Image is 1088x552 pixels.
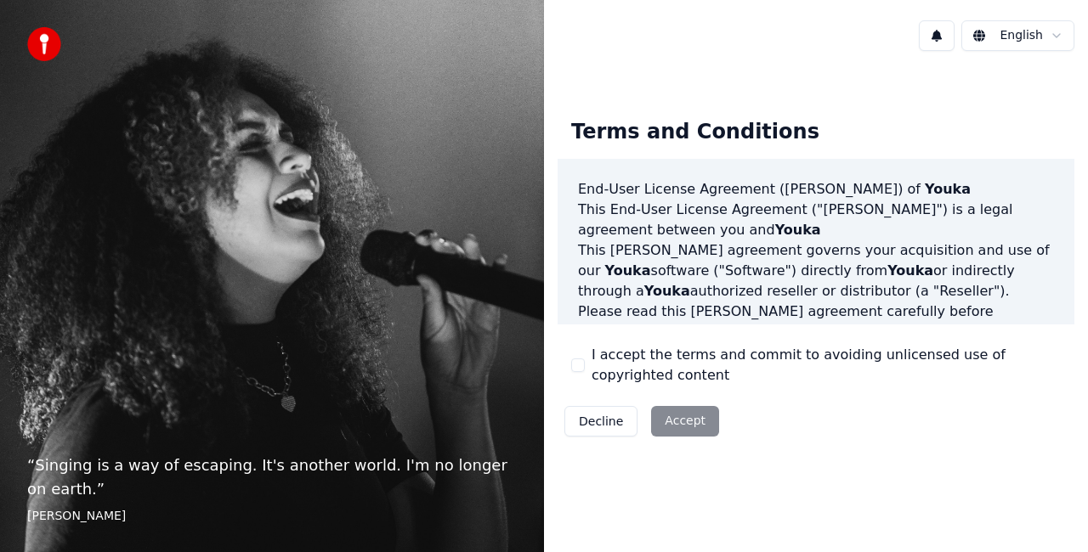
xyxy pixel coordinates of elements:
p: This [PERSON_NAME] agreement governs your acquisition and use of our software ("Software") direct... [578,240,1054,301]
p: This End-User License Agreement ("[PERSON_NAME]") is a legal agreement between you and [578,200,1054,240]
span: Youka [925,181,971,197]
span: Youka [887,262,933,279]
span: Youka [605,262,651,279]
label: I accept the terms and commit to avoiding unlicensed use of copyrighted content [592,345,1061,386]
h3: End-User License Agreement ([PERSON_NAME]) of [578,179,1054,200]
span: Youka [775,222,821,238]
div: Terms and Conditions [558,105,833,160]
p: Please read this [PERSON_NAME] agreement carefully before completing the installation process and... [578,301,1054,383]
span: Youka [919,324,965,340]
footer: [PERSON_NAME] [27,508,517,525]
button: Decline [564,406,637,437]
img: youka [27,27,61,61]
span: Youka [644,283,690,299]
p: “ Singing is a way of escaping. It's another world. I'm no longer on earth. ” [27,453,517,501]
